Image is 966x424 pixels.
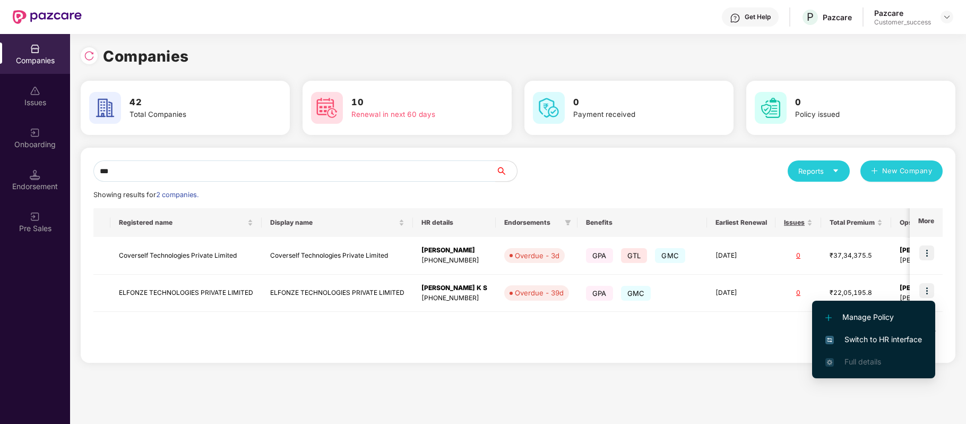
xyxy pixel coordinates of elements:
[563,216,573,229] span: filter
[919,245,934,260] img: icon
[825,315,832,321] img: svg+xml;base64,PHN2ZyB4bWxucz0iaHR0cDovL3d3dy53My5vcmcvMjAwMC9zdmciIHdpZHRoPSIxMi4yMDEiIGhlaWdodD...
[795,109,920,120] div: Policy issued
[156,191,199,199] span: 2 companies.
[830,218,875,227] span: Total Premium
[533,92,565,124] img: svg+xml;base64,PHN2ZyB4bWxucz0iaHR0cDovL3d3dy53My5vcmcvMjAwMC9zdmciIHdpZHRoPSI2MCIgaGVpZ2h0PSI2MC...
[655,248,685,263] span: GMC
[825,358,834,367] img: svg+xml;base64,PHN2ZyB4bWxucz0iaHR0cDovL3d3dy53My5vcmcvMjAwMC9zdmciIHdpZHRoPSIxNi4zNjMiIGhlaWdodD...
[874,8,931,18] div: Pazcare
[821,208,891,237] th: Total Premium
[910,208,943,237] th: More
[784,288,813,298] div: 0
[943,13,951,21] img: svg+xml;base64,PHN2ZyBpZD0iRHJvcGRvd24tMzJ4MzIiIHhtbG5zPSJodHRwOi8vd3d3LnczLm9yZy8yMDAwL3N2ZyIgd2...
[882,166,933,176] span: New Company
[707,208,775,237] th: Earliest Renewal
[573,109,698,120] div: Payment received
[30,44,40,54] img: svg+xml;base64,PHN2ZyBpZD0iQ29tcGFuaWVzIiB4bWxucz0iaHR0cDovL3d3dy53My5vcmcvMjAwMC9zdmciIHdpZHRoPS...
[565,219,571,226] span: filter
[421,245,487,256] div: [PERSON_NAME]
[130,96,255,109] h3: 42
[351,109,477,120] div: Renewal in next 60 days
[84,50,94,61] img: svg+xml;base64,PHN2ZyBpZD0iUmVsb2FkLTMyeDMyIiB4bWxucz0iaHR0cDovL3d3dy53My5vcmcvMjAwMC9zdmciIHdpZH...
[707,275,775,312] td: [DATE]
[825,334,922,345] span: Switch to HR interface
[919,283,934,298] img: icon
[573,96,698,109] h3: 0
[621,248,648,263] span: GTL
[586,286,613,301] span: GPA
[413,208,496,237] th: HR details
[421,293,487,303] div: [PHONE_NUMBER]
[30,86,40,96] img: svg+xml;base64,PHN2ZyBpZD0iSXNzdWVzX2Rpc2FibGVkIiB4bWxucz0iaHR0cDovL3d3dy53My5vcmcvMjAwMC9zdmciIH...
[110,208,262,237] th: Registered name
[30,128,40,138] img: svg+xml;base64,PHN2ZyB3aWR0aD0iMjAiIGhlaWdodD0iMjAiIHZpZXdCb3g9IjAgMCAyMCAyMCIgZmlsbD0ibm9uZSIgeG...
[110,237,262,275] td: Coverself Technologies Private Limited
[755,92,787,124] img: svg+xml;base64,PHN2ZyB4bWxucz0iaHR0cDovL3d3dy53My5vcmcvMjAwMC9zdmciIHdpZHRoPSI2MCIgaGVpZ2h0PSI2MC...
[119,218,245,227] span: Registered name
[795,96,920,109] h3: 0
[830,251,883,261] div: ₹37,34,375.5
[515,250,559,261] div: Overdue - 3d
[775,208,821,237] th: Issues
[784,251,813,261] div: 0
[621,286,651,301] span: GMC
[495,167,517,175] span: search
[844,357,881,366] span: Full details
[515,287,564,298] div: Overdue - 39d
[504,218,560,227] span: Endorsements
[798,166,839,176] div: Reports
[262,237,413,275] td: Coverself Technologies Private Limited
[871,167,878,176] span: plus
[874,18,931,27] div: Customer_success
[823,12,852,22] div: Pazcare
[807,11,814,23] span: P
[311,92,343,124] img: svg+xml;base64,PHN2ZyB4bWxucz0iaHR0cDovL3d3dy53My5vcmcvMjAwMC9zdmciIHdpZHRoPSI2MCIgaGVpZ2h0PSI2MC...
[825,311,922,323] span: Manage Policy
[262,275,413,312] td: ELFONZE TECHNOLOGIES PRIVATE LIMITED
[832,167,839,174] span: caret-down
[103,45,189,68] h1: Companies
[421,283,487,293] div: [PERSON_NAME] K S
[860,160,943,182] button: plusNew Company
[825,336,834,344] img: svg+xml;base64,PHN2ZyB4bWxucz0iaHR0cDovL3d3dy53My5vcmcvMjAwMC9zdmciIHdpZHRoPSIxNiIgaGVpZ2h0PSIxNi...
[262,208,413,237] th: Display name
[89,92,121,124] img: svg+xml;base64,PHN2ZyB4bWxucz0iaHR0cDovL3d3dy53My5vcmcvMjAwMC9zdmciIHdpZHRoPSI2MCIgaGVpZ2h0PSI2MC...
[586,248,613,263] span: GPA
[421,256,487,266] div: [PHONE_NUMBER]
[93,191,199,199] span: Showing results for
[745,13,771,21] div: Get Help
[130,109,255,120] div: Total Companies
[784,218,805,227] span: Issues
[707,237,775,275] td: [DATE]
[495,160,517,182] button: search
[13,10,82,24] img: New Pazcare Logo
[270,218,396,227] span: Display name
[730,13,740,23] img: svg+xml;base64,PHN2ZyBpZD0iSGVscC0zMngzMiIgeG1sbnM9Imh0dHA6Ly93d3cudzMub3JnLzIwMDAvc3ZnIiB3aWR0aD...
[30,211,40,222] img: svg+xml;base64,PHN2ZyB3aWR0aD0iMjAiIGhlaWdodD0iMjAiIHZpZXdCb3g9IjAgMCAyMCAyMCIgZmlsbD0ibm9uZSIgeG...
[577,208,707,237] th: Benefits
[830,288,883,298] div: ₹22,05,195.8
[110,275,262,312] td: ELFONZE TECHNOLOGIES PRIVATE LIMITED
[351,96,477,109] h3: 10
[30,169,40,180] img: svg+xml;base64,PHN2ZyB3aWR0aD0iMTQuNSIgaGVpZ2h0PSIxNC41IiB2aWV3Qm94PSIwIDAgMTYgMTYiIGZpbGw9Im5vbm...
